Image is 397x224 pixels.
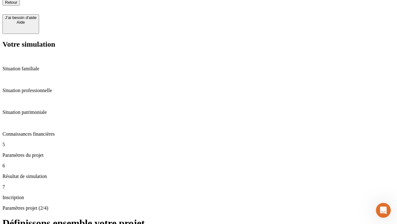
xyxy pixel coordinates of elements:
[2,184,395,190] p: 7
[2,195,395,200] p: Inscription
[2,131,395,137] p: Connaissances financières
[2,110,395,115] p: Situation patrimoniale
[2,40,395,49] h2: Votre simulation
[2,163,395,169] p: 6
[2,66,395,72] p: Situation familiale
[2,152,395,158] p: Paramètres du projet
[2,88,395,93] p: Situation professionnelle
[5,15,37,20] div: J’ai besoin d'aide
[2,205,395,211] p: Paramètres projet (2/4)
[376,203,391,218] iframe: Intercom live chat
[2,142,395,147] p: 5
[2,14,39,34] button: J’ai besoin d'aideAide
[5,20,37,25] div: Aide
[2,174,395,179] p: Résultat de simulation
